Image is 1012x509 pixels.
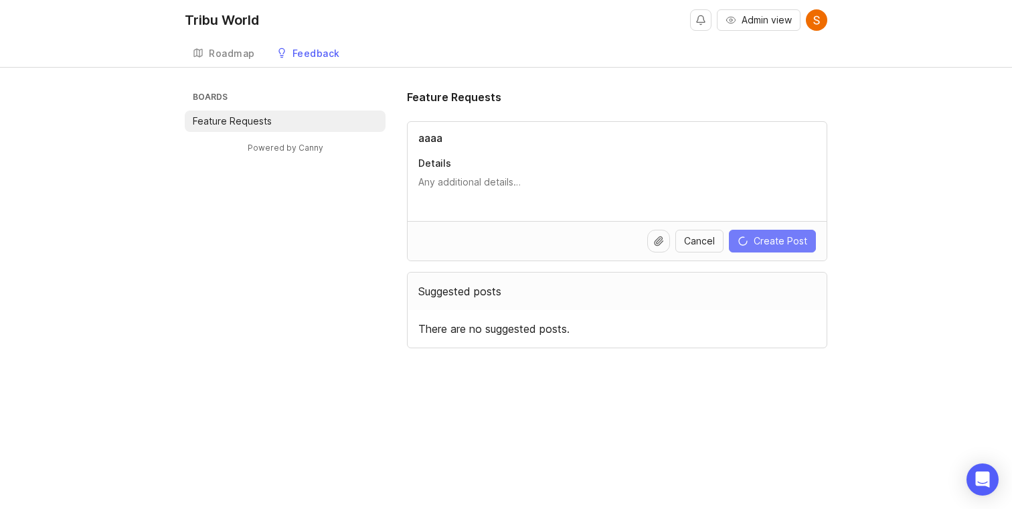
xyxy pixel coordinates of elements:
[418,175,816,202] textarea: Details
[418,157,816,170] p: Details
[690,9,711,31] button: Notifications
[407,89,501,105] h1: Feature Requests
[185,111,386,132] a: Feature Requests
[292,49,340,58] div: Feedback
[185,13,259,27] div: Tribu World
[717,9,800,31] button: Admin view
[742,13,792,27] span: Admin view
[675,230,724,252] button: Cancel
[268,40,348,68] a: Feedback
[418,130,816,146] input: Title
[966,463,999,496] div: Open Intercom Messenger
[729,230,816,252] button: Create Post
[754,234,807,248] span: Create Post
[190,89,386,108] h3: Boards
[684,234,715,248] span: Cancel
[806,9,827,31] img: Summer Pham
[246,140,325,155] a: Powered by Canny
[408,310,827,348] div: There are no suggested posts.
[185,40,263,68] a: Roadmap
[193,115,272,128] p: Feature Requests
[209,49,255,58] div: Roadmap
[408,273,827,310] div: Suggested posts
